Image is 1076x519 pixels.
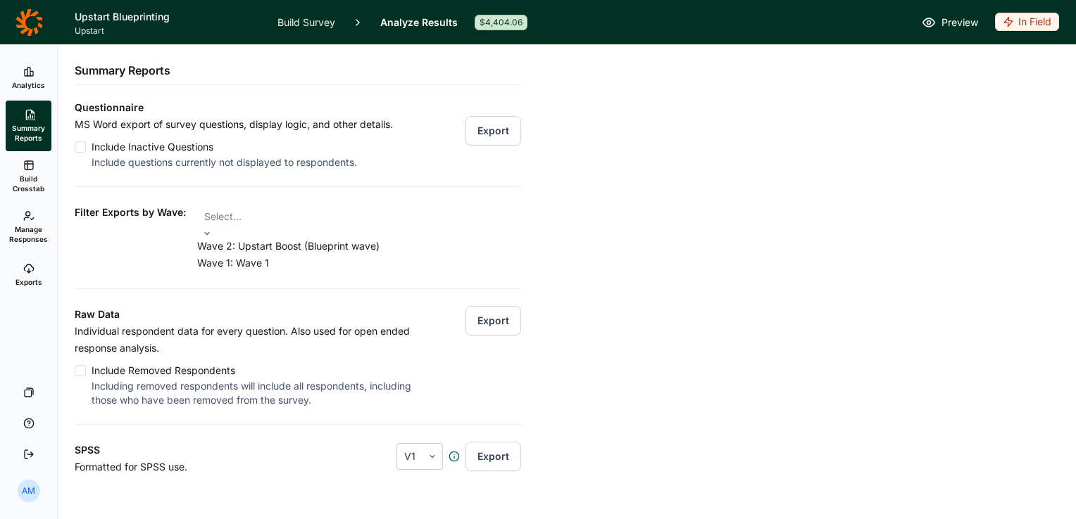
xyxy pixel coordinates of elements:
span: Preview [942,14,978,31]
button: Export [465,442,521,471]
span: Manage Responses [9,224,48,244]
a: Summary Reports [6,101,51,151]
div: AM [18,480,40,502]
a: Build Crosstab [6,151,51,202]
div: Include questions currently not displayed to respondents. [92,155,393,169]
button: In Field [995,13,1059,32]
span: Exports [15,277,42,287]
a: Preview [922,14,978,31]
div: Including removed respondents will include all respondents, including those who have been removed... [92,379,417,407]
button: Export [465,306,521,335]
span: Filter Exports by Wave: [75,204,186,271]
h3: SPSS [75,442,321,459]
p: Formatted for SPSS use. [75,459,321,475]
div: Wave 2: Upstart Boost (Blueprint wave) [197,238,521,255]
a: Manage Responses [6,202,51,252]
div: Wave 1: Wave 1 [197,255,521,271]
div: In Field [995,13,1059,31]
a: Exports [6,252,51,297]
button: Export [465,116,521,146]
span: Summary Reports [11,123,46,143]
h3: Raw Data [75,306,417,323]
div: Include Removed Respondents [92,362,417,379]
p: Individual respondent data for every question. Also used for open ended response analysis. [75,323,417,357]
h2: Summary Reports [75,62,170,79]
span: Upstart [75,25,261,37]
a: Analytics [6,56,51,101]
div: Include Inactive Questions [92,139,393,155]
p: MS Word export of survey questions, display logic, and other details. [75,116,393,133]
span: Analytics [12,80,45,90]
span: Build Crosstab [11,174,46,193]
h3: Questionnaire [75,99,521,116]
h1: Upstart Blueprinting [75,8,261,25]
div: $4,404.06 [475,15,527,30]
